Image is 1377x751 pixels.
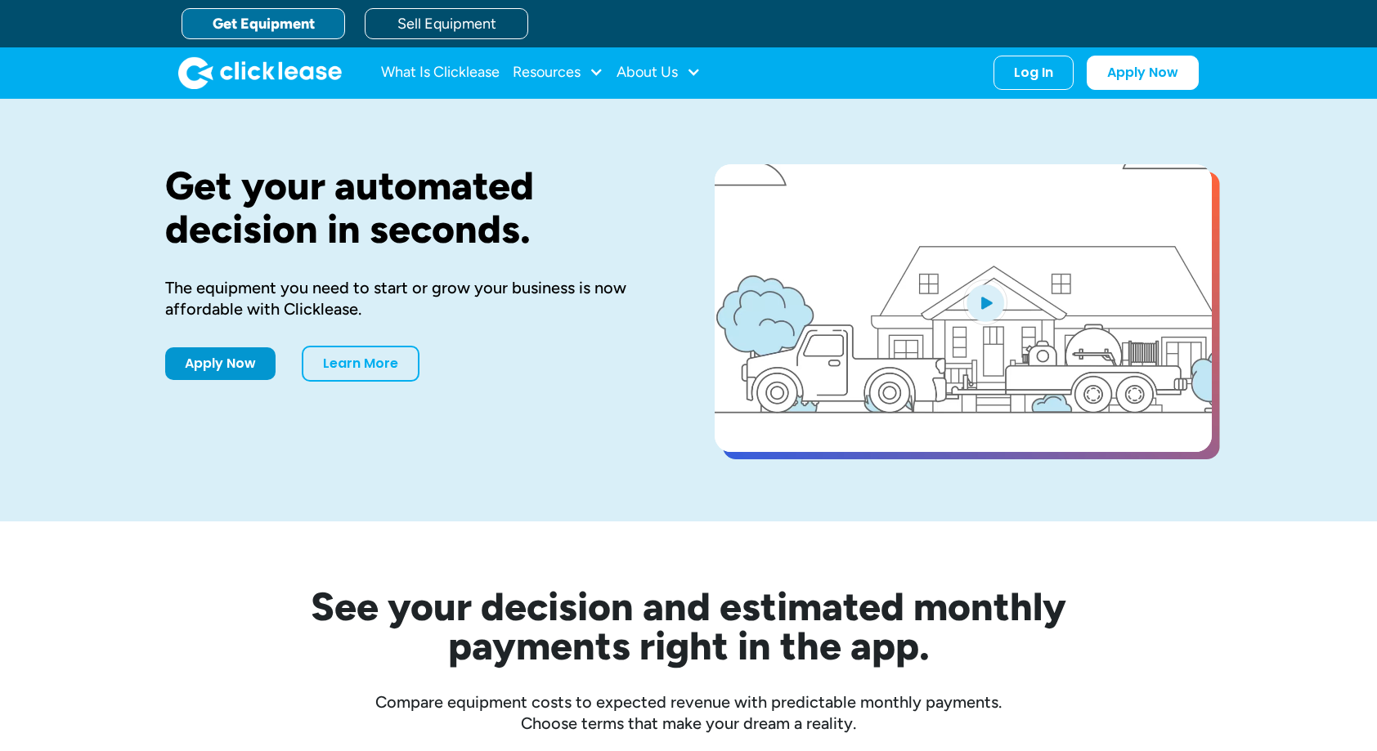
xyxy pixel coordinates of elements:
div: Log In [1014,65,1053,81]
a: Apply Now [165,347,276,380]
a: What Is Clicklease [381,56,500,89]
div: Resources [513,56,603,89]
img: Blue play button logo on a light blue circular background [963,279,1007,325]
h2: See your decision and estimated monthly payments right in the app. [231,587,1146,665]
a: home [178,56,342,89]
a: Sell Equipment [365,8,528,39]
div: Compare equipment costs to expected revenue with predictable monthly payments. Choose terms that ... [165,691,1212,734]
a: Apply Now [1087,56,1199,90]
div: The equipment you need to start or grow your business is now affordable with Clicklease. [165,277,662,320]
h1: Get your automated decision in seconds. [165,164,662,251]
div: About Us [617,56,701,89]
a: Learn More [302,346,419,382]
a: Get Equipment [182,8,345,39]
a: open lightbox [715,164,1212,452]
img: Clicklease logo [178,56,342,89]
